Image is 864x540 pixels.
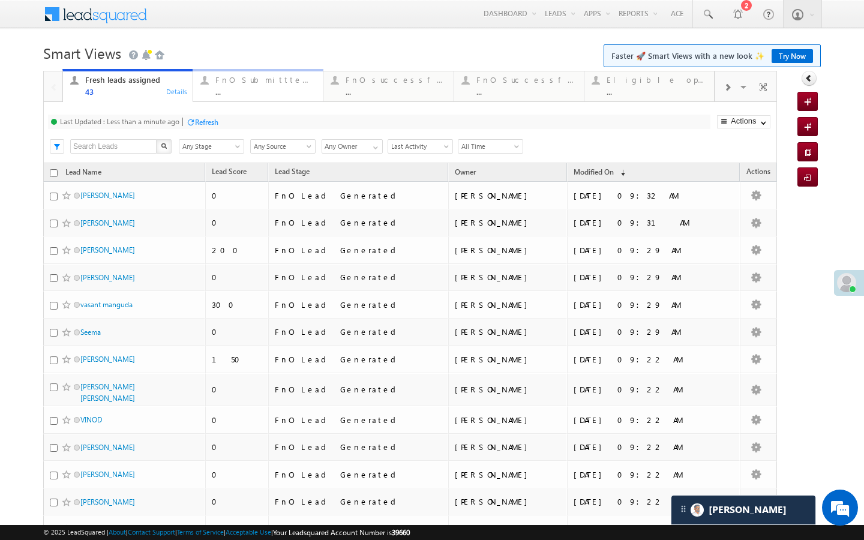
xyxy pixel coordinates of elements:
[80,470,135,479] a: [PERSON_NAME]
[458,141,519,152] span: All Time
[322,139,382,154] div: Owner Filter
[212,190,263,201] div: 0
[212,245,263,256] div: 200
[215,87,316,96] div: ...
[80,328,101,337] a: Seema
[574,190,735,201] div: [DATE] 09:32 AM
[574,496,735,507] div: [DATE] 09:22 AM
[212,442,263,452] div: 0
[455,167,476,176] span: Owner
[177,528,224,536] a: Terms of Service
[275,524,440,535] div: FnO Lead Generated
[717,115,770,128] button: Actions
[179,139,244,154] div: Lead Stage Filter
[574,217,735,228] div: [DATE] 09:31 AM
[574,354,735,365] div: [DATE] 09:22 AM
[80,355,135,364] a: [PERSON_NAME]
[458,139,523,154] a: All Time
[212,272,263,283] div: 0
[212,524,263,535] div: 0
[275,217,440,228] div: FnO Lead Generated
[215,75,316,85] div: FnO Submittted Leads
[275,354,440,365] div: FnO Lead Generated
[212,326,263,337] div: 0
[574,299,735,310] div: [DATE] 09:29 AM
[212,299,263,310] div: 300
[322,139,383,154] input: Type to Search
[476,87,577,96] div: ...
[709,504,787,515] span: Carter
[574,167,614,176] span: Modified On
[455,496,562,507] div: [PERSON_NAME]
[179,139,244,154] a: Any Stage
[671,495,816,525] div: carter-dragCarter[PERSON_NAME]
[275,299,440,310] div: FnO Lead Generated
[43,43,121,62] span: Smart Views
[85,87,185,96] div: 43
[455,354,562,365] div: [PERSON_NAME]
[206,165,253,181] a: Lead Score
[80,497,135,506] a: [PERSON_NAME]
[574,384,735,395] div: [DATE] 09:22 AM
[455,442,562,452] div: [PERSON_NAME]
[275,190,440,201] div: FnO Lead Generated
[275,384,440,395] div: FnO Lead Generated
[212,496,263,507] div: 0
[346,87,446,96] div: ...
[388,141,449,152] span: Last Activity
[275,496,440,507] div: FnO Lead Generated
[275,167,310,176] span: Lead Stage
[80,245,135,254] a: [PERSON_NAME]
[195,118,218,127] div: Refresh
[679,504,688,514] img: carter-drag
[346,75,446,85] div: FnO successful [DATE] Leads
[454,71,584,101] a: FnO Successful MTD leads...
[273,528,410,537] span: Your Leadsquared Account Number is
[574,415,735,425] div: [DATE] 09:22 AM
[568,165,631,181] a: Modified On (sorted descending)
[455,217,562,228] div: [PERSON_NAME]
[455,469,562,480] div: [PERSON_NAME]
[80,443,135,452] a: [PERSON_NAME]
[772,49,813,63] a: Try Now
[574,326,735,337] div: [DATE] 09:29 AM
[109,528,126,536] a: About
[62,63,202,79] div: Chat with us now
[275,245,440,256] div: FnO Lead Generated
[574,442,735,452] div: [DATE] 09:22 AM
[691,503,704,517] img: Carter
[616,168,625,178] span: (sorted descending)
[323,71,454,101] a: FnO successful [DATE] Leads...
[226,528,271,536] a: Acceptable Use
[392,528,410,537] span: 39660
[50,169,58,177] input: Check all records
[455,384,562,395] div: [PERSON_NAME]
[455,299,562,310] div: [PERSON_NAME]
[275,326,440,337] div: FnO Lead Generated
[16,111,219,359] textarea: Type your message and hit 'Enter'
[607,75,707,85] div: Eligible open leads
[179,141,240,152] span: Any Stage
[574,469,735,480] div: [DATE] 09:22 AM
[611,50,813,62] span: Faster 🚀 Smart Views with a new look ✨
[740,165,776,181] span: Actions
[166,86,188,97] div: Details
[80,382,135,403] a: [PERSON_NAME] [PERSON_NAME]
[367,140,382,152] a: Show All Items
[388,139,453,154] a: Last Activity
[212,354,263,365] div: 150
[80,300,133,309] a: vasant manguda
[476,75,577,85] div: FnO Successful MTD leads
[163,370,218,386] em: Start Chat
[275,469,440,480] div: FnO Lead Generated
[250,139,316,154] a: Any Source
[128,528,175,536] a: Contact Support
[193,69,323,101] a: FnO Submittted Leads...
[455,524,562,535] div: [PERSON_NAME]
[212,469,263,480] div: 0
[161,143,167,149] img: Search
[269,165,316,181] a: Lead Stage
[80,415,102,424] a: VINOD
[574,272,735,283] div: [DATE] 09:29 AM
[60,117,179,126] div: Last Updated : Less than a minute ago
